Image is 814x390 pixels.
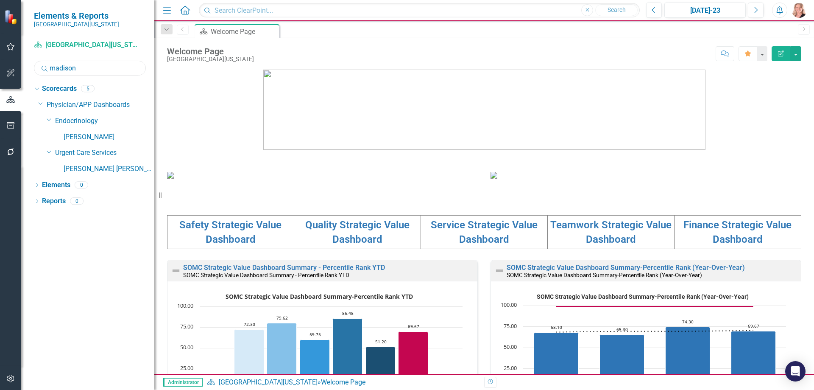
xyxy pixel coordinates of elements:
a: [PERSON_NAME] [64,132,154,142]
path: FY2024, 69.67. Overall YTD. [399,331,428,390]
text: 69.67 [408,323,419,329]
a: Urgent Care Services [55,148,154,158]
path: FY2024, 59.75. Service. [300,339,330,390]
a: Service Strategic Value Dashboard [431,219,538,245]
img: Tiffany LaCoste [792,3,807,18]
div: » [207,378,478,387]
g: Goal, series 2 of 3. Line with 4 data points. [555,305,755,308]
input: Search ClearPoint... [199,3,640,18]
div: 0 [75,182,88,189]
g: Service, bar series 3 of 6 with 1 bar. [300,339,330,390]
div: Open Intercom Messenger [785,361,806,382]
text: 51.20 [375,339,387,345]
text: 100.00 [501,301,517,309]
g: Percentile Rank, series 1 of 3. Bar series with 4 bars. [534,327,776,390]
img: download%20somc%20strategic%20values%20v2.png [491,172,497,179]
a: Finance Strategic Value Dashboard [683,219,792,245]
input: Search Below... [34,61,146,76]
img: Not Defined [171,266,181,276]
text: 75.00 [504,322,517,330]
g: Finance, bar series 5 of 6 with 1 bar. [366,347,396,390]
a: Quality Strategic Value Dashboard [305,219,410,245]
text: 72.30 [244,321,255,327]
img: download%20somc%20mission%20vision.png [167,172,174,179]
text: 79.62 [276,315,288,321]
path: FY2024, 69.67. Percentile Rank. [731,331,776,390]
text: 75.00 [180,323,193,330]
div: Welcome Page [211,26,277,37]
text: 65.30 [616,326,628,332]
a: SOMC Strategic Value Dashboard Summary - Percentile Rank YTD [183,264,385,272]
text: 25.00 [180,364,193,372]
small: [GEOGRAPHIC_DATA][US_STATE] [34,21,119,28]
span: Administrator [163,378,203,387]
a: [GEOGRAPHIC_DATA][US_STATE] [34,40,140,50]
g: Overall YTD, bar series 6 of 6 with 1 bar. [399,331,428,390]
text: 59.75 [309,331,321,337]
small: SOMC Strategic Value Dashboard Summary-Percentile Rank (Year-Over-Year) [507,272,702,278]
a: [PERSON_NAME] [PERSON_NAME], [GEOGRAPHIC_DATA] [64,164,154,174]
button: [DATE]-23 [664,3,746,18]
a: Reports [42,196,66,206]
text: 85.48 [342,310,354,316]
text: 68.10 [551,324,562,330]
path: FY2024, 72.3. Safety. [234,329,264,390]
span: Search [608,6,626,13]
small: SOMC Strategic Value Dashboard Summary - Percentile Rank YTD [183,272,349,278]
img: Not Defined [494,266,505,276]
text: SOMC Strategic Value Dashboard Summary-Percentile Rank (Year-Over-Year) [537,293,749,300]
g: Quality, bar series 2 of 6 with 1 bar. [267,323,297,390]
button: Search [595,4,638,16]
div: Welcome Page [167,47,254,56]
text: SOMC Strategic Value Dashboard Summary-Percentile Rank YTD [226,292,413,300]
text: 50.00 [180,343,193,351]
a: Elements [42,180,70,190]
a: Teamwork Strategic Value Dashboard [550,219,672,245]
img: ClearPoint Strategy [4,9,19,24]
text: 50.00 [504,343,517,351]
div: [GEOGRAPHIC_DATA][US_STATE] [167,56,254,62]
div: Welcome Page [321,378,365,386]
g: Teamwork, bar series 4 of 6 with 1 bar. [333,318,362,390]
text: 74.30 [682,319,694,325]
a: Safety Strategic Value Dashboard [179,219,282,245]
path: FY2021, 68.1. Percentile Rank. [534,332,579,390]
a: [GEOGRAPHIC_DATA][US_STATE] [219,378,318,386]
a: Endocrinology [55,116,154,126]
path: FY2023, 74.3. Percentile Rank. [666,327,710,390]
text: 25.00 [504,364,517,372]
a: SOMC Strategic Value Dashboard Summary-Percentile Rank (Year-Over-Year) [507,264,745,272]
span: Elements & Reports [34,11,119,21]
path: FY2022, 65.3. Percentile Rank. [600,334,644,390]
path: FY2024, 79.62. Quality. [267,323,297,390]
a: Physician/APP Dashboards [47,100,154,110]
path: FY2024, 51.2. Finance. [366,347,396,390]
div: [DATE]-23 [667,6,743,16]
text: 100.00 [177,302,193,309]
path: FY2024, 85.48. Teamwork. [333,318,362,390]
div: 5 [81,85,95,93]
a: Scorecards [42,84,77,94]
text: 69.67 [748,323,759,329]
g: Safety, bar series 1 of 6 with 1 bar. [234,329,264,390]
div: 0 [70,198,84,205]
img: download%20somc%20logo%20v2.png [263,70,705,150]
